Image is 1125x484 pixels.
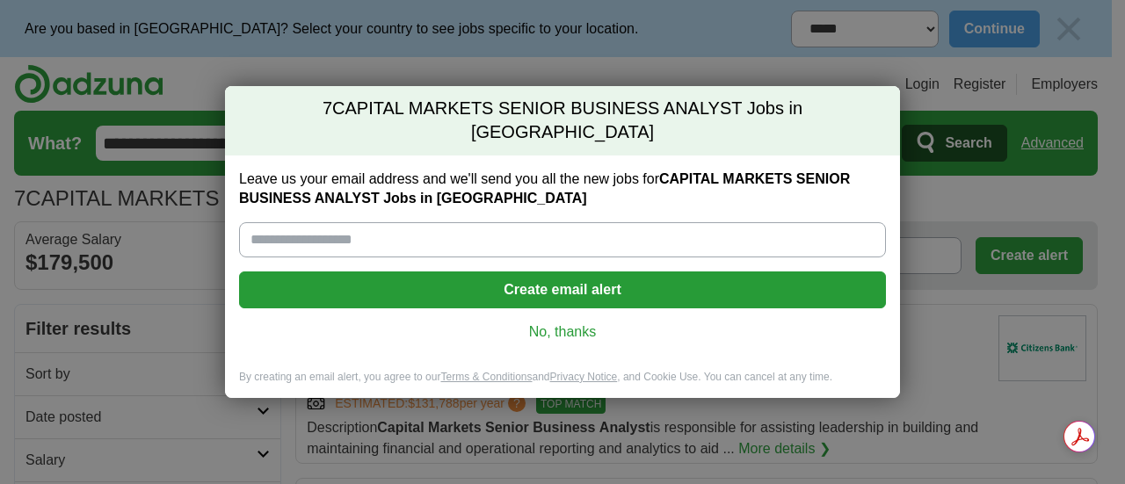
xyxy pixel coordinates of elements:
a: No, thanks [253,322,872,342]
span: 7 [323,97,332,121]
a: Privacy Notice [550,371,618,383]
label: Leave us your email address and we'll send you all the new jobs for [239,170,886,208]
h2: CAPITAL MARKETS SENIOR BUSINESS ANALYST Jobs in [GEOGRAPHIC_DATA] [225,86,900,155]
strong: CAPITAL MARKETS SENIOR BUSINESS ANALYST Jobs in [GEOGRAPHIC_DATA] [239,171,850,206]
div: By creating an email alert, you agree to our and , and Cookie Use. You can cancel at any time. [225,370,900,399]
button: Create email alert [239,271,886,308]
a: Terms & Conditions [440,371,532,383]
